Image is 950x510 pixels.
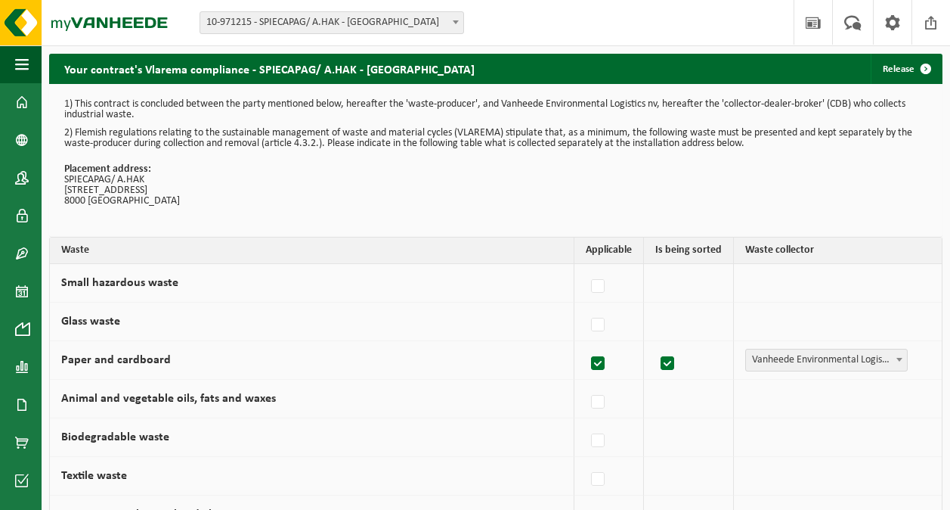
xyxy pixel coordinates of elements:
[61,354,171,366] label: Paper and cardboard
[64,164,927,207] p: SPIECAPAG/ A.HAK [STREET_ADDRESS] 8000 [GEOGRAPHIC_DATA]
[49,54,490,83] h2: Your contract's Vlarema compliance - SPIECAPAG/ A.HAK - [GEOGRAPHIC_DATA]
[61,316,120,328] label: Glass waste
[746,350,907,371] span: Vanheede Environmental Logistics
[745,349,908,372] span: Vanheede Environmental Logistics
[64,163,151,175] strong: Placement address:
[200,11,464,34] span: 10-971215 - SPIECAPAG/ A.HAK - BRUGGE
[734,238,942,264] th: Waste collector
[574,238,644,264] th: Applicable
[64,128,927,149] p: 2) Flemish regulations relating to the sustainable management of waste and material cycles (VLARE...
[644,238,734,264] th: Is being sorted
[61,431,169,443] label: Biodegradable waste
[200,12,463,33] span: 10-971215 - SPIECAPAG/ A.HAK - BRUGGE
[61,393,276,405] label: Animal and vegetable oils, fats and waxes
[61,470,127,482] label: Textile waste
[871,54,941,84] a: Release
[50,238,574,264] th: Waste
[64,99,927,120] p: 1) This contract is concluded between the party mentioned below, hereafter the 'waste-producer', ...
[61,277,178,289] label: Small hazardous waste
